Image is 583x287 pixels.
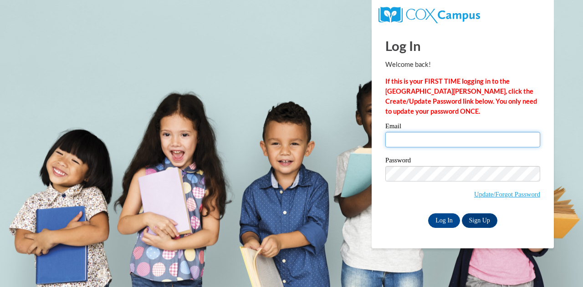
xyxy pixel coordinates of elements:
[462,213,497,228] a: Sign Up
[385,36,540,55] h1: Log In
[385,123,540,132] label: Email
[385,77,537,115] strong: If this is your FIRST TIME logging in to the [GEOGRAPHIC_DATA][PERSON_NAME], click the Create/Upd...
[428,213,460,228] input: Log In
[378,10,480,18] a: COX Campus
[474,191,540,198] a: Update/Forgot Password
[385,157,540,166] label: Password
[378,7,480,23] img: COX Campus
[385,60,540,70] p: Welcome back!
